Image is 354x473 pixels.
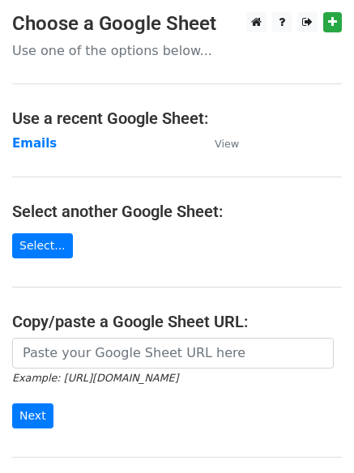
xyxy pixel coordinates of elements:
[12,109,342,128] h4: Use a recent Google Sheet:
[12,403,53,428] input: Next
[12,202,342,221] h4: Select another Google Sheet:
[12,233,73,258] a: Select...
[12,372,178,384] small: Example: [URL][DOMAIN_NAME]
[12,12,342,36] h3: Choose a Google Sheet
[12,338,334,369] input: Paste your Google Sheet URL here
[12,42,342,59] p: Use one of the options below...
[215,138,239,150] small: View
[12,312,342,331] h4: Copy/paste a Google Sheet URL:
[198,136,239,151] a: View
[12,136,57,151] a: Emails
